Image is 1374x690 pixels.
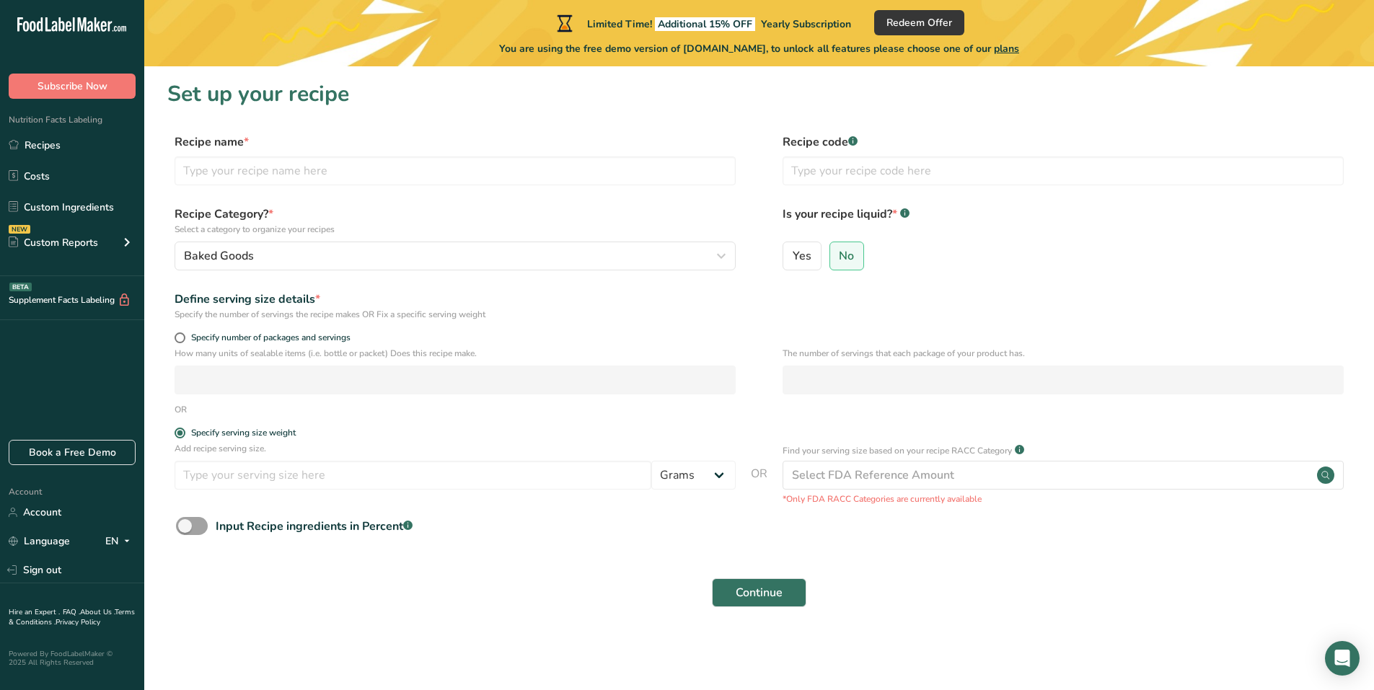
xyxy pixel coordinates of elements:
[783,133,1344,151] label: Recipe code
[184,247,254,265] span: Baked Goods
[994,42,1019,56] span: plans
[761,17,851,31] span: Yearly Subscription
[175,403,187,416] div: OR
[9,225,30,234] div: NEW
[554,14,851,32] div: Limited Time!
[783,444,1012,457] p: Find your serving size based on your recipe RACC Category
[9,283,32,291] div: BETA
[175,461,651,490] input: Type your serving size here
[783,205,1344,236] label: Is your recipe liquid?
[736,584,783,601] span: Continue
[655,17,755,31] span: Additional 15% OFF
[9,650,136,667] div: Powered By FoodLabelMaker © 2025 All Rights Reserved
[38,79,107,94] span: Subscribe Now
[839,249,854,263] span: No
[783,492,1344,505] p: *Only FDA RACC Categories are currently available
[191,428,296,438] div: Specify serving size weight
[499,41,1019,56] span: You are using the free demo version of [DOMAIN_NAME], to unlock all features please choose one of...
[793,249,811,263] span: Yes
[185,332,351,343] span: Specify number of packages and servings
[792,466,954,484] div: Select FDA Reference Amount
[9,528,70,554] a: Language
[9,607,135,627] a: Terms & Conditions .
[63,607,80,617] a: FAQ .
[886,15,952,30] span: Redeem Offer
[9,235,98,250] div: Custom Reports
[80,607,115,617] a: About Us .
[712,578,806,607] button: Continue
[175,291,736,308] div: Define serving size details
[216,518,413,535] div: Input Recipe ingredients in Percent
[175,205,736,236] label: Recipe Category?
[9,607,60,617] a: Hire an Expert .
[783,156,1344,185] input: Type your recipe code here
[167,78,1351,110] h1: Set up your recipe
[56,617,100,627] a: Privacy Policy
[1325,641,1360,676] div: Open Intercom Messenger
[175,133,736,151] label: Recipe name
[783,347,1344,360] p: The number of servings that each package of your product has.
[105,533,136,550] div: EN
[175,223,736,236] p: Select a category to organize your recipes
[175,347,736,360] p: How many units of sealable items (i.e. bottle or packet) Does this recipe make.
[9,440,136,465] a: Book a Free Demo
[874,10,964,35] button: Redeem Offer
[175,308,736,321] div: Specify the number of servings the recipe makes OR Fix a specific serving weight
[9,74,136,99] button: Subscribe Now
[175,242,736,270] button: Baked Goods
[751,465,767,505] span: OR
[175,156,736,185] input: Type your recipe name here
[175,442,736,455] p: Add recipe serving size.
